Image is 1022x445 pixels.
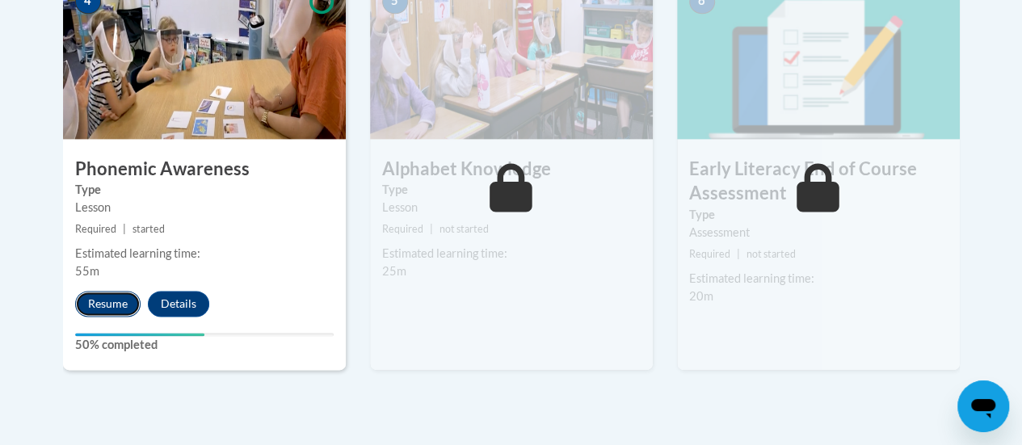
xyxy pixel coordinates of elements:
button: Resume [75,291,141,317]
h3: Early Literacy End of Course Assessment [677,157,960,207]
span: 20m [689,289,713,303]
span: Required [382,223,423,235]
div: Estimated learning time: [689,270,948,288]
button: Details [148,291,209,317]
label: Type [689,206,948,224]
span: Required [689,248,730,260]
span: | [737,248,740,260]
label: 50% completed [75,336,334,354]
label: Type [75,181,334,199]
div: Assessment [689,224,948,241]
div: Lesson [75,199,334,216]
span: 55m [75,264,99,278]
div: Estimated learning time: [75,245,334,262]
div: Lesson [382,199,641,216]
span: 25m [382,264,406,278]
div: Your progress [75,333,204,336]
h3: Phonemic Awareness [63,157,346,182]
iframe: Button to launch messaging window [957,380,1009,432]
label: Type [382,181,641,199]
h3: Alphabet Knowledge [370,157,653,182]
span: not started [440,223,489,235]
span: | [123,223,126,235]
span: started [132,223,165,235]
span: | [430,223,433,235]
span: not started [747,248,796,260]
div: Estimated learning time: [382,245,641,262]
span: Required [75,223,116,235]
